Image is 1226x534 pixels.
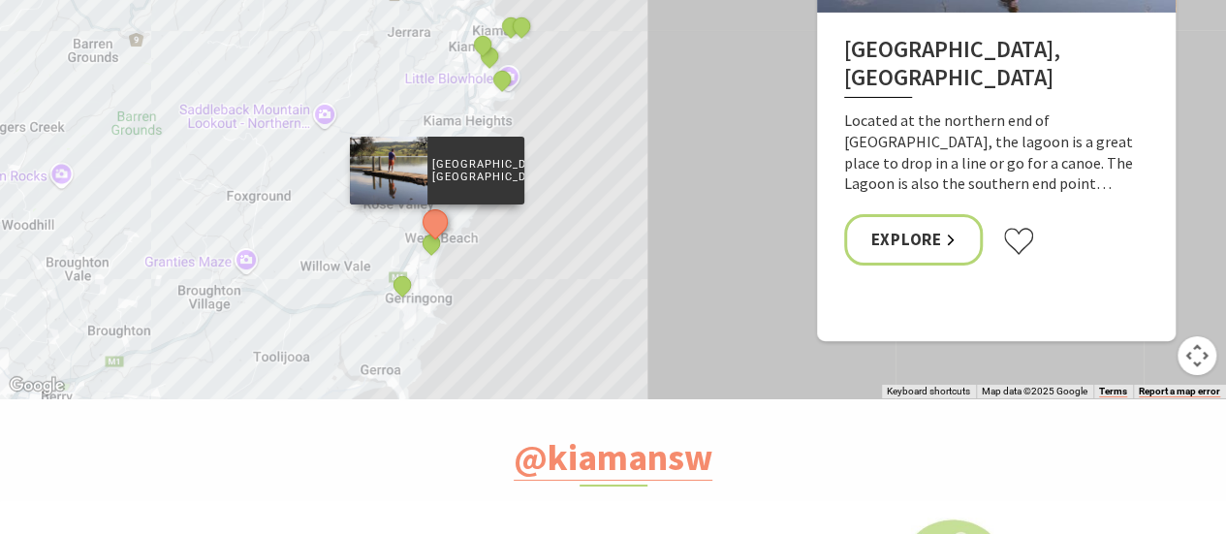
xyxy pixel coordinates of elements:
p: [GEOGRAPHIC_DATA], [GEOGRAPHIC_DATA] [427,155,524,186]
p: Located at the northern end of [GEOGRAPHIC_DATA], the lagoon is a great place to drop in a line o... [844,110,1148,194]
h2: [GEOGRAPHIC_DATA], [GEOGRAPHIC_DATA] [844,36,1148,99]
button: See detail about Werri Lagoon, Gerringong [417,204,453,240]
span: Map data ©2025 Google [982,386,1087,396]
button: See detail about Werri Beach and Point, Gerringong [418,231,443,256]
button: Keyboard shortcuts [887,385,970,398]
button: See detail about Surf Beach, Kiama [470,32,495,57]
button: Click to favourite Werri Lagoon, Gerringong [1002,227,1035,256]
a: Explore [844,214,984,266]
a: Report a map error [1139,386,1220,397]
button: See detail about Gerringong Whale Watching Platform [390,272,415,298]
button: Map camera controls [1178,336,1216,375]
img: Google [5,373,69,398]
button: See detail about Kiama Blowhole [508,14,533,39]
button: See detail about Little Blowhole, Kiama [489,67,515,92]
a: Terms (opens in new tab) [1099,386,1127,397]
a: @kiamansw [514,434,712,481]
a: Open this area in Google Maps (opens a new window) [5,373,69,398]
